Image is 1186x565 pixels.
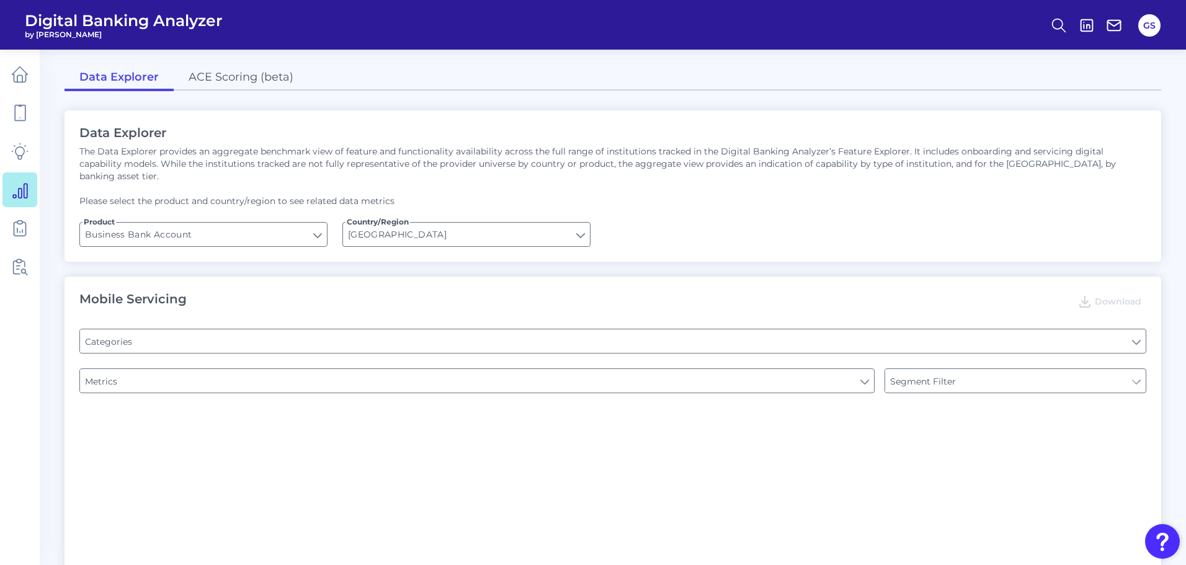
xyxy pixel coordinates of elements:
button: Open Resource Center [1145,524,1180,559]
span: by [PERSON_NAME] [25,30,223,39]
a: Data Explorer [65,65,174,91]
span: Download [1095,296,1141,307]
h2: Data Explorer [79,125,1146,140]
span: Product [82,217,116,227]
button: Download [1072,291,1146,311]
label: Categories [80,330,1145,352]
p: Please select the product and country/region to see related data metrics [79,195,1146,207]
span: Country/Region [346,217,410,227]
button: GS [1138,14,1161,37]
h2: Mobile Servicing [79,291,187,311]
label: Segment Filter [885,370,1145,392]
p: The Data Explorer provides an aggregate benchmark view of feature and functionality availability ... [79,145,1146,182]
span: Digital Banking Analyzer [25,11,223,30]
label: Metrics [80,370,873,392]
a: ACE Scoring (beta) [174,65,308,91]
